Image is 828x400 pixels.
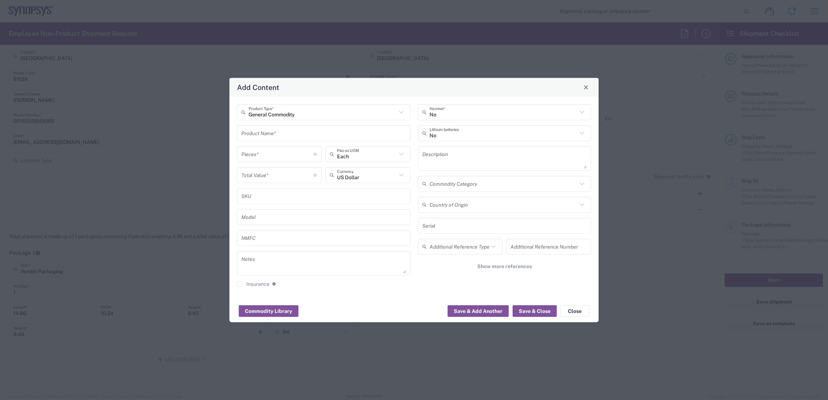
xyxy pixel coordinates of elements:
button: Save & Add Another [448,305,509,317]
button: Save & Close [513,305,557,317]
button: Close [581,82,591,92]
label: Insurance [237,281,269,287]
button: Close [560,305,589,317]
span: Show more references [477,263,532,270]
button: Commodity Library [239,305,298,317]
h4: Add Content [237,82,279,93]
